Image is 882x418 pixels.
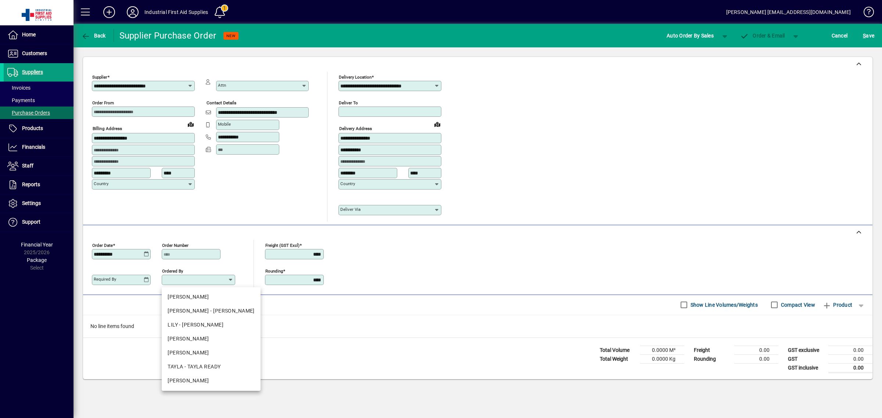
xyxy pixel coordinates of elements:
a: Purchase Orders [4,107,73,119]
div: [PERSON_NAME] [168,335,255,343]
div: [PERSON_NAME] - [PERSON_NAME] [168,307,255,315]
mat-option: ROSS - ROSS SEXTONE [162,346,261,360]
div: [PERSON_NAME] [168,349,255,357]
a: Knowledge Base [858,1,873,25]
div: Supplier Purchase Order [119,30,216,42]
mat-label: Deliver via [340,207,361,212]
td: GST [784,354,828,363]
span: Financials [22,144,45,150]
a: Support [4,213,73,231]
mat-label: Delivery Location [339,75,372,80]
span: Settings [22,200,41,206]
a: Settings [4,194,73,213]
mat-label: Supplier [92,75,107,80]
mat-label: Required by [94,277,116,282]
div: [PERSON_NAME] [168,377,255,385]
div: [PERSON_NAME] [168,293,255,301]
span: Products [22,125,43,131]
span: Product [822,299,852,311]
mat-label: Mobile [218,122,231,127]
a: Staff [4,157,73,175]
span: S [863,33,866,39]
td: Rounding [690,354,734,363]
td: GST exclusive [784,346,828,354]
td: 0.00 [828,354,872,363]
span: Financial Year [21,242,53,248]
span: Cancel [832,30,848,42]
div: LILY - [PERSON_NAME] [168,321,255,329]
td: Freight [690,346,734,354]
span: Home [22,32,36,37]
a: View on map [185,118,197,130]
div: No line items found [83,315,872,338]
div: [PERSON_NAME] [EMAIL_ADDRESS][DOMAIN_NAME] [726,6,851,18]
span: Staff [22,163,33,169]
span: Suppliers [22,69,43,75]
td: 0.0000 M³ [640,346,684,354]
a: Products [4,119,73,138]
span: Customers [22,50,47,56]
td: GST inclusive [784,363,828,372]
button: Back [79,29,108,42]
mat-option: LILY - LILY SEXTONE [162,318,261,332]
mat-label: Order number [162,242,189,248]
td: 0.00 [734,346,778,354]
div: TAYLA - TAYLA READY [168,363,255,371]
span: Purchase Orders [7,110,50,116]
a: Invoices [4,82,73,94]
span: Package [27,257,47,263]
mat-label: Order from [92,100,114,105]
span: Reports [22,181,40,187]
button: Cancel [830,29,850,42]
label: Compact View [779,301,815,309]
span: Auto Order By Sales [667,30,714,42]
span: NEW [226,33,236,38]
span: Payments [7,97,35,103]
td: Total Weight [596,354,640,363]
mat-option: ROB - ROBERT KAUIE [162,332,261,346]
td: 0.00 [828,346,872,354]
mat-option: TAYLA - TAYLA READY [162,360,261,374]
app-page-header-button: Back [73,29,114,42]
button: Save [861,29,876,42]
a: Home [4,26,73,44]
a: Payments [4,94,73,107]
a: Reports [4,176,73,194]
button: Product [819,298,856,311]
a: Customers [4,44,73,63]
a: View on map [431,118,443,130]
button: Auto Order By Sales [663,29,717,42]
span: Invoices [7,85,31,91]
span: ave [863,30,874,42]
td: Total Volume [596,346,640,354]
mat-label: Deliver To [339,100,358,105]
mat-option: TRUDY - TRUDY DARCY [162,374,261,388]
mat-label: Country [94,181,108,186]
mat-label: Ordered by [162,268,183,273]
button: Add [97,6,121,19]
a: Financials [4,138,73,156]
div: Industrial First Aid Supplies [144,6,208,18]
td: 0.00 [828,363,872,372]
span: Order & Email [740,33,785,39]
mat-option: FIONA - FIONA MCEWEN [162,304,261,318]
mat-label: Attn [218,83,226,88]
td: 0.00 [734,354,778,363]
mat-label: Order date [92,242,113,248]
mat-label: Freight (GST excl) [265,242,300,248]
td: 0.0000 Kg [640,354,684,363]
mat-option: BECKY - BECKY TUNG [162,290,261,304]
span: Support [22,219,40,225]
button: Order & Email [736,29,789,42]
mat-label: Rounding [265,268,283,273]
span: Back [81,33,106,39]
button: Profile [121,6,144,19]
mat-label: Country [340,181,355,186]
label: Show Line Volumes/Weights [689,301,758,309]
